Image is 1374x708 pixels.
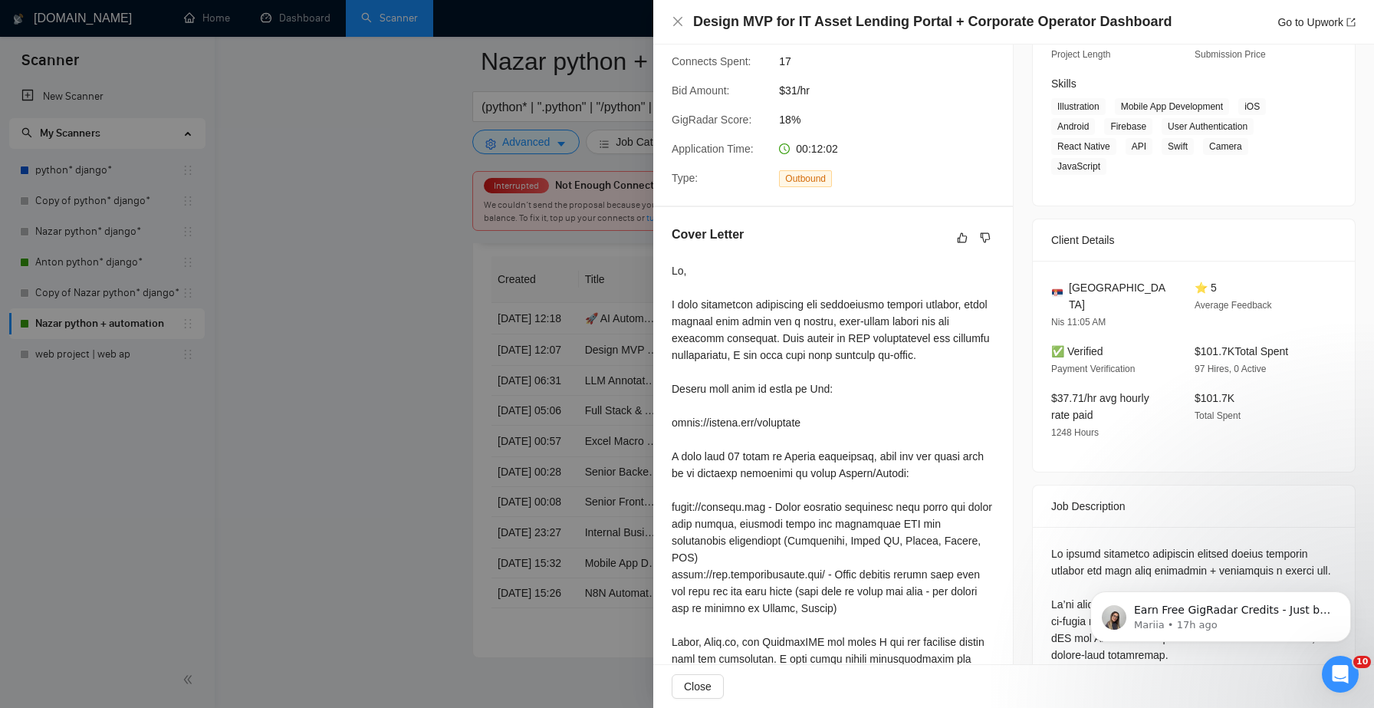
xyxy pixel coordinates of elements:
span: Submission Price [1195,49,1266,60]
span: Skills [1051,77,1077,90]
span: Project Length [1051,49,1110,60]
iframe: Intercom notifications message [1067,559,1374,667]
span: $101.7K Total Spent [1195,345,1288,357]
button: Close [672,674,724,699]
span: Payment Verification [1051,364,1135,374]
span: Application Time: [672,143,754,155]
span: iOS [1238,98,1266,115]
span: 18% [779,111,1009,128]
span: like [957,232,968,244]
span: Camera [1203,138,1248,155]
span: API [1126,138,1152,155]
span: Outbound [779,170,832,187]
span: export [1346,18,1356,27]
span: React Native [1051,138,1116,155]
span: Type: [672,172,698,184]
span: Illustration [1051,98,1106,115]
h5: Cover Letter [672,226,744,244]
span: clock-circle [779,143,790,154]
span: Total Spent [1195,410,1241,421]
span: $31/hr [779,82,1009,99]
span: User Authentication [1162,118,1254,135]
span: ✅ Verified [1051,345,1103,357]
button: Close [672,15,684,28]
span: dislike [980,232,991,244]
span: Mobile App Development [1115,98,1229,115]
span: $37.71/hr avg hourly rate paid [1051,392,1149,421]
span: ⭐ 5 [1195,282,1217,294]
a: Go to Upworkexport [1277,16,1356,28]
span: [GEOGRAPHIC_DATA] [1069,279,1170,313]
div: Client Details [1051,219,1336,261]
span: $101.7K [1195,392,1234,404]
img: 🇷🇸 [1052,288,1063,298]
span: Firebase [1104,118,1152,135]
button: dislike [976,229,994,247]
span: Nis 11:05 AM [1051,317,1106,328]
span: 97 Hires, 0 Active [1195,364,1266,374]
button: like [953,229,971,247]
span: close [672,15,684,28]
div: Job Description [1051,486,1336,527]
span: JavaScript [1051,158,1106,175]
span: Average Feedback [1195,300,1272,311]
span: Close [684,678,712,695]
span: Swift [1162,138,1194,155]
span: 1248 Hours [1051,427,1099,438]
span: Connects Spent: [672,55,751,68]
iframe: Intercom live chat [1322,656,1359,693]
h4: Design MVP for IT Asset Lending Portal + Corporate Operator Dashboard [693,12,1172,31]
span: 10 [1353,656,1371,668]
span: Bid Amount: [672,84,730,97]
span: 17 [779,53,1009,70]
span: Android [1051,118,1095,135]
span: GigRadar Score: [672,114,751,126]
span: 00:12:02 [796,143,838,155]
